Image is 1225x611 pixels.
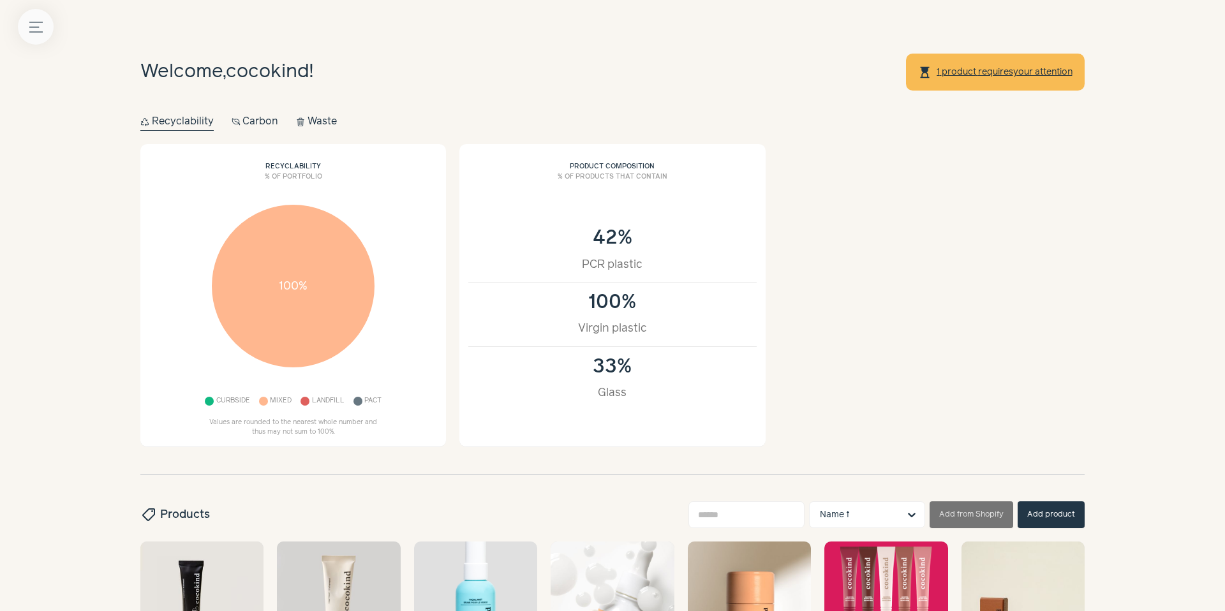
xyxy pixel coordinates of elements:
h1: Welcome, ! [140,58,313,87]
h2: Recyclability [149,153,437,172]
div: 33% [482,356,743,378]
span: Pact [364,394,382,409]
p: Values are rounded to the nearest whole number and thus may not sum to 100%. [204,418,383,438]
h2: Products [140,506,210,523]
button: Waste [296,113,337,131]
h3: % of products that contain [468,172,756,191]
button: Recyclability [140,113,214,131]
button: Add from Shopify [930,501,1013,528]
h3: % of portfolio [149,172,437,191]
div: Glass [482,385,743,401]
span: Mixed [270,394,292,409]
div: 42% [482,227,743,249]
span: sell [140,507,156,522]
a: 1 product requiresyour attention [936,67,1073,77]
div: 100% [482,291,743,314]
button: Add product [1018,501,1085,528]
div: PCR plastic [482,256,743,273]
span: Curbside [216,394,250,409]
span: Landfill [312,394,345,409]
span: hourglass_top [918,66,932,79]
div: Virgin plastic [482,320,743,337]
h2: Product composition [468,153,756,172]
button: Carbon [232,113,279,131]
span: cocokind [226,63,309,81]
